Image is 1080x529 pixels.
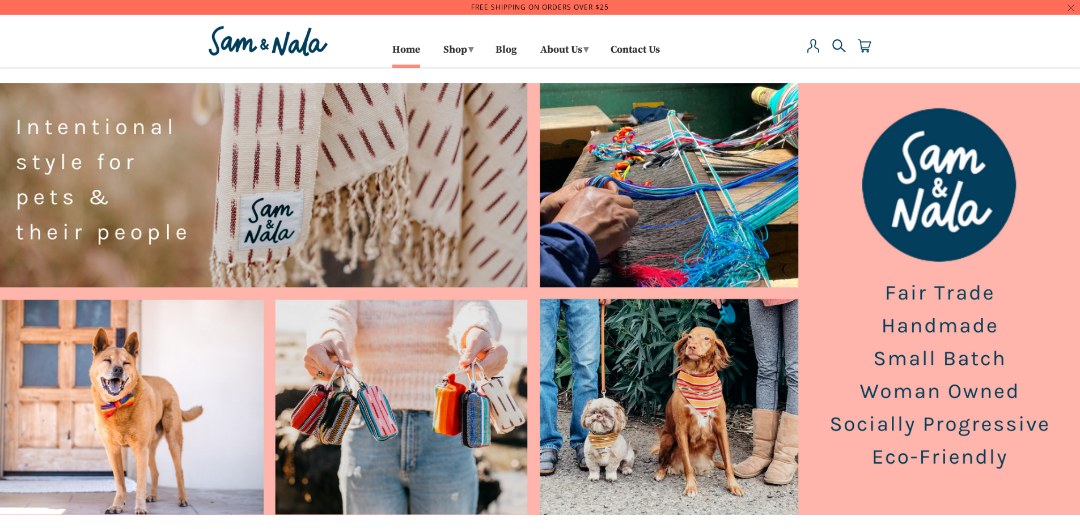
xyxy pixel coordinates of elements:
span: ▾ [583,43,588,56]
img: user-icon [807,39,820,53]
a: Shop▾ [439,40,476,65]
a: Contact Us [611,46,660,65]
a: Home [392,46,420,65]
img: Sam & Nala [206,23,331,59]
img: search-icon [832,39,846,53]
img: cart-icon [858,39,871,53]
span: ▾ [468,43,473,56]
a: Free Shipping on orders over $25 [471,2,609,12]
a: About Us▾ [536,40,591,65]
a: Blog [495,46,517,65]
a: Search [832,39,846,65]
a: My Account [807,39,820,65]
